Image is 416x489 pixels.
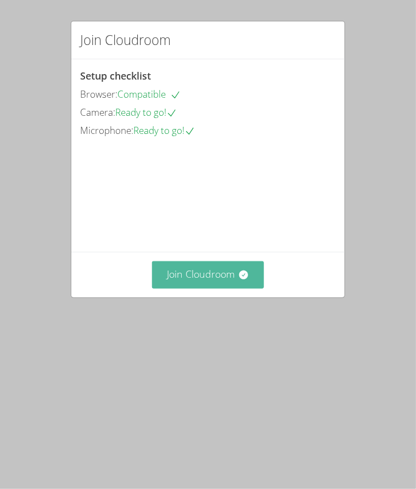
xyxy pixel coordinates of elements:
[80,30,171,50] h2: Join Cloudroom
[80,69,151,82] span: Setup checklist
[80,124,133,137] span: Microphone:
[80,88,117,100] span: Browser:
[115,106,177,119] span: Ready to go!
[152,261,265,288] button: Join Cloudroom
[80,106,115,119] span: Camera:
[117,88,181,100] span: Compatible
[133,124,195,137] span: Ready to go!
